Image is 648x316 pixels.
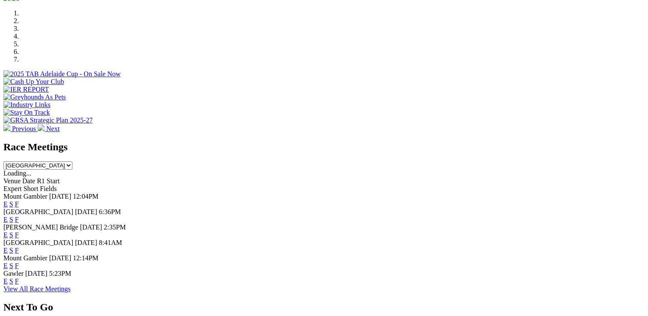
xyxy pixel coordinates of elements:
[3,125,38,132] a: Previous
[73,193,99,200] span: 12:04PM
[49,270,72,277] span: 5:23PM
[3,78,64,86] img: Cash Up Your Club
[15,216,19,223] a: F
[3,208,73,215] span: [GEOGRAPHIC_DATA]
[12,125,36,132] span: Previous
[75,208,97,215] span: [DATE]
[3,109,50,116] img: Stay On Track
[3,301,645,313] h2: Next To Go
[3,216,8,223] a: E
[73,254,99,262] span: 12:14PM
[24,185,39,192] span: Short
[3,170,31,177] span: Loading...
[25,270,48,277] span: [DATE]
[37,177,60,185] span: R1 Start
[80,224,102,231] span: [DATE]
[104,224,126,231] span: 2:35PM
[22,177,35,185] span: Date
[46,125,60,132] span: Next
[3,177,21,185] span: Venue
[3,141,645,153] h2: Race Meetings
[15,200,19,208] a: F
[49,254,72,262] span: [DATE]
[9,200,13,208] a: S
[15,262,19,269] a: F
[40,185,57,192] span: Fields
[49,193,72,200] span: [DATE]
[9,247,13,254] a: S
[3,262,8,269] a: E
[38,124,45,131] img: chevron-right-pager-white.svg
[9,277,13,285] a: S
[3,124,10,131] img: chevron-left-pager-white.svg
[38,125,60,132] a: Next
[3,277,8,285] a: E
[3,185,22,192] span: Expert
[3,70,121,78] img: 2025 TAB Adelaide Cup - On Sale Now
[9,262,13,269] a: S
[3,231,8,238] a: E
[15,247,19,254] a: F
[3,285,71,292] a: View All Race Meetings
[3,93,66,101] img: Greyhounds As Pets
[3,193,48,200] span: Mount Gambier
[3,270,24,277] span: Gawler
[3,247,8,254] a: E
[3,200,8,208] a: E
[15,277,19,285] a: F
[9,231,13,238] a: S
[3,86,49,93] img: IER REPORT
[3,101,51,109] img: Industry Links
[3,254,48,262] span: Mount Gambier
[15,231,19,238] a: F
[99,208,121,215] span: 6:36PM
[3,239,73,246] span: [GEOGRAPHIC_DATA]
[3,224,78,231] span: [PERSON_NAME] Bridge
[9,216,13,223] a: S
[99,239,122,246] span: 8:41AM
[3,116,93,124] img: GRSA Strategic Plan 2025-27
[75,239,97,246] span: [DATE]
